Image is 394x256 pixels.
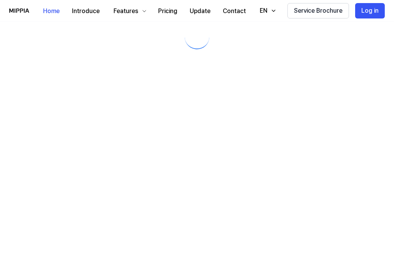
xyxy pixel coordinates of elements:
button: Log in [355,3,385,18]
button: EN [252,3,281,18]
button: Update [184,3,217,19]
a: Home [37,0,66,22]
button: Contact [217,3,252,19]
button: Home [37,3,66,19]
button: Pricing [152,3,184,19]
img: logo [9,8,29,13]
div: Features [112,7,140,16]
button: Service Brochure [287,3,349,18]
a: Update [184,0,217,22]
button: Introduce [66,3,106,19]
button: Features [106,3,152,19]
div: EN [258,6,269,15]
